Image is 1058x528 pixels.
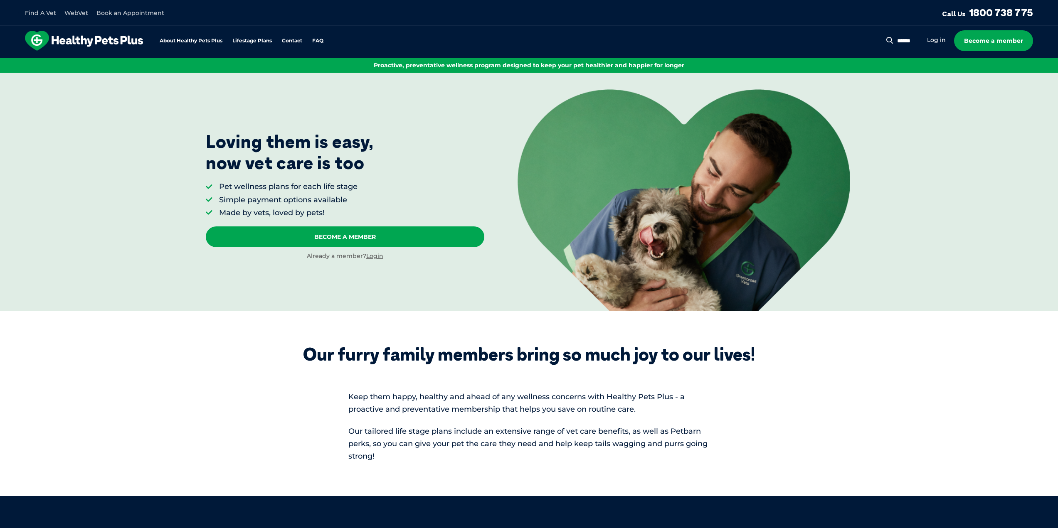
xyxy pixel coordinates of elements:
[348,392,685,414] span: Keep them happy, healthy and ahead of any wellness concerns with Healthy Pets Plus - a proactive ...
[160,38,222,44] a: About Healthy Pets Plus
[303,344,755,365] div: Our furry family members bring so much joy to our lives!
[25,9,56,17] a: Find A Vet
[232,38,272,44] a: Lifestage Plans
[927,36,946,44] a: Log in
[348,427,708,461] span: Our tailored life stage plans include an extensive range of vet care benefits, as well as Petbarn...
[206,131,374,173] p: Loving them is easy, now vet care is too
[954,30,1033,51] a: Become a member
[219,182,358,192] li: Pet wellness plans for each life stage
[206,226,484,247] a: Become A Member
[219,208,358,218] li: Made by vets, loved by pets!
[942,6,1033,19] a: Call Us1800 738 775
[374,61,684,69] span: Proactive, preventative wellness program designed to keep your pet healthier and happier for longer
[366,252,383,260] a: Login
[942,10,966,18] span: Call Us
[64,9,88,17] a: WebVet
[518,89,850,310] img: <p>Loving them is easy, <br /> now vet care is too</p>
[25,31,143,51] img: hpp-logo
[885,36,895,44] button: Search
[282,38,302,44] a: Contact
[96,9,164,17] a: Book an Appointment
[312,38,323,44] a: FAQ
[206,252,484,260] div: Already a member?
[219,195,358,205] li: Simple payment options available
